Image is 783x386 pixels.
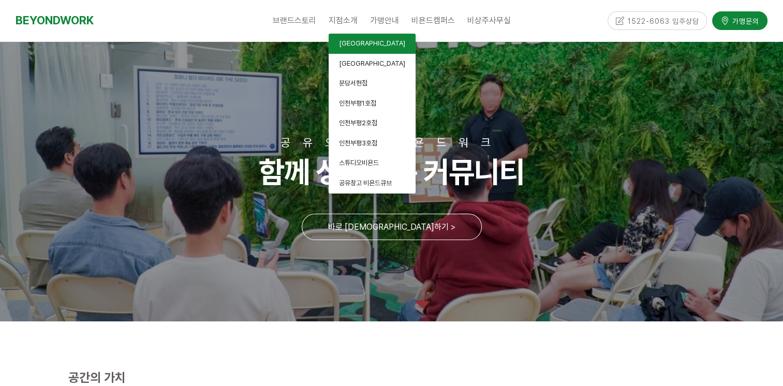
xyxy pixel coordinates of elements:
a: 가맹문의 [712,11,767,29]
a: 가맹안내 [364,8,405,34]
a: 브랜드스토리 [267,8,322,34]
span: 스튜디오비욘드 [339,159,379,167]
a: 비욘드캠퍼스 [405,8,461,34]
a: [GEOGRAPHIC_DATA] [329,34,416,54]
a: 공유창고 비욘드큐브 [329,173,416,194]
span: 가맹안내 [370,16,399,25]
span: [GEOGRAPHIC_DATA] [339,60,405,67]
span: 비상주사무실 [467,16,511,25]
span: 인천부평2호점 [339,119,377,127]
span: 브랜드스토리 [273,16,316,25]
a: BEYONDWORK [16,11,94,30]
span: 지점소개 [329,16,358,25]
a: [GEOGRAPHIC_DATA] [329,54,416,74]
a: 인천부평1호점 [329,94,416,114]
span: 인천부평3호점 [339,139,377,147]
a: 지점소개 [322,8,364,34]
a: 스튜디오비욘드 [329,153,416,173]
span: 공유창고 비욘드큐브 [339,179,392,187]
span: 가맹문의 [729,16,759,26]
strong: 공간의 가치 [68,370,126,385]
a: 비상주사무실 [461,8,517,34]
span: [GEOGRAPHIC_DATA] [339,39,405,47]
a: 인천부평3호점 [329,133,416,154]
a: 분당서현점 [329,73,416,94]
a: 인천부평2호점 [329,113,416,133]
span: 비욘드캠퍼스 [411,16,455,25]
span: 분당서현점 [339,79,367,87]
span: 인천부평1호점 [339,99,376,107]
